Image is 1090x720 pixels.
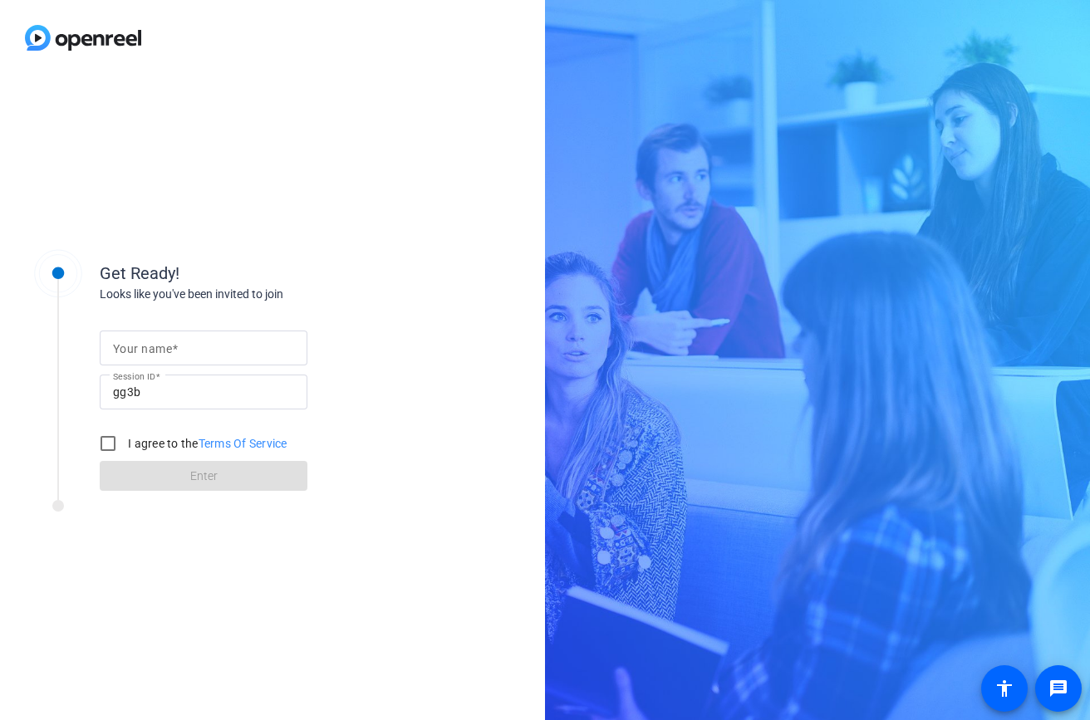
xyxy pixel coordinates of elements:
mat-icon: message [1048,678,1068,698]
div: Get Ready! [100,261,432,286]
mat-icon: accessibility [994,678,1014,698]
mat-label: Session ID [113,371,155,381]
a: Terms Of Service [199,437,287,450]
div: Looks like you've been invited to join [100,286,432,303]
mat-label: Your name [113,342,172,355]
label: I agree to the [125,435,287,452]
